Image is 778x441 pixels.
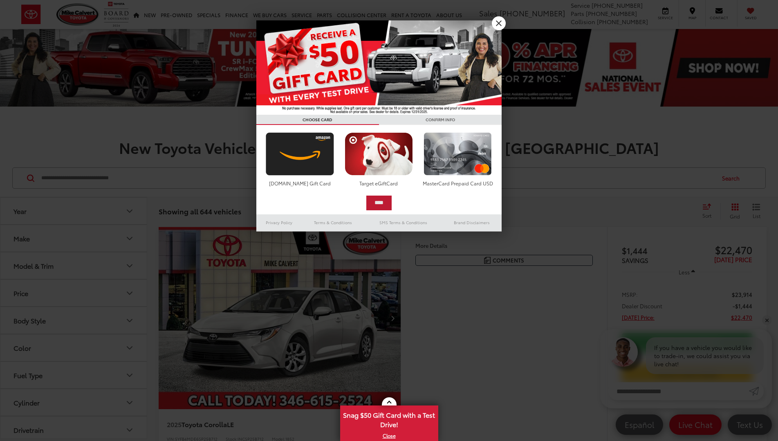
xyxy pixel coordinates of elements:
h3: CONFIRM INFO [379,115,502,125]
a: Privacy Policy [256,218,302,227]
a: SMS Terms & Conditions [365,218,442,227]
a: Terms & Conditions [302,218,364,227]
a: Brand Disclaimers [442,218,502,227]
div: MasterCard Prepaid Card USD [422,180,494,187]
img: amazoncard.png [264,132,336,176]
div: Target eGiftCard [343,180,415,187]
img: targetcard.png [343,132,415,176]
img: 55838_top_625864.jpg [256,20,502,115]
div: [DOMAIN_NAME] Gift Card [264,180,336,187]
span: Snag $50 Gift Card with a Test Drive! [341,406,437,431]
h3: CHOOSE CARD [256,115,379,125]
img: mastercard.png [422,132,494,176]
